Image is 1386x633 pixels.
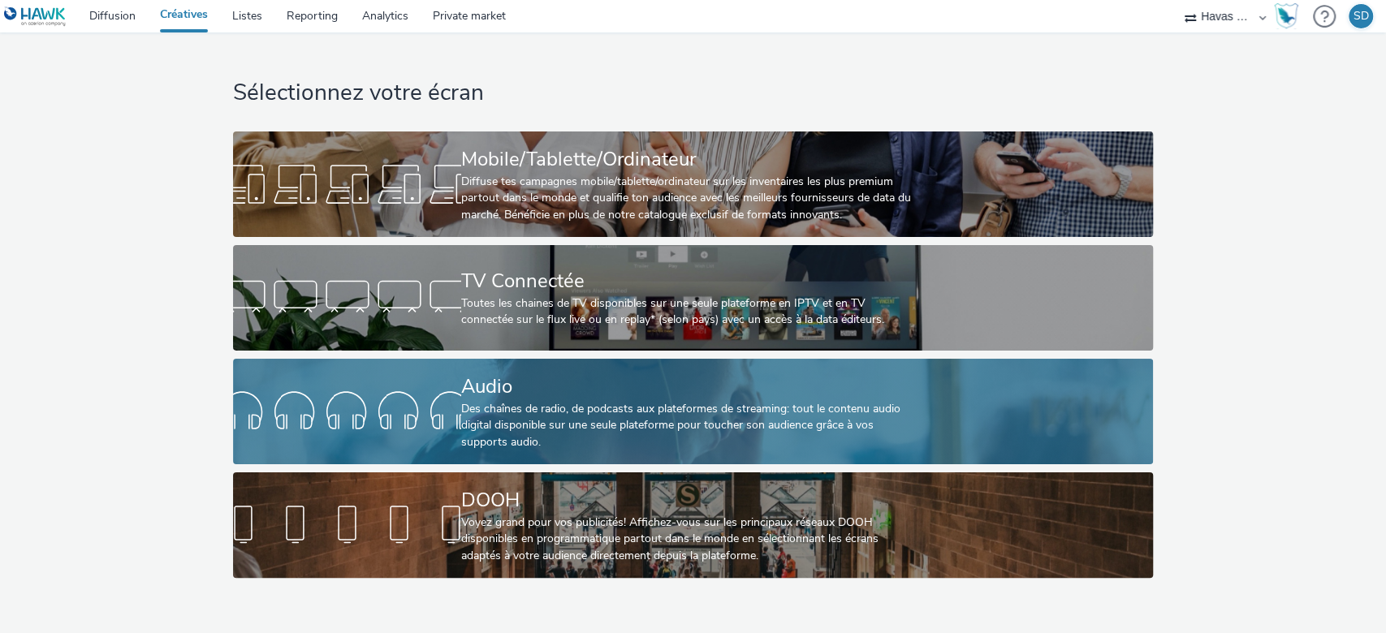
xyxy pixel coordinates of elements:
div: Toutes les chaines de TV disponibles sur une seule plateforme en IPTV et en TV connectée sur le f... [461,295,918,329]
img: Hawk Academy [1274,3,1298,29]
div: SD [1354,4,1369,28]
div: DOOH [461,486,918,515]
div: TV Connectée [461,267,918,295]
div: Voyez grand pour vos publicités! Affichez-vous sur les principaux réseaux DOOH disponibles en pro... [461,515,918,564]
a: Mobile/Tablette/OrdinateurDiffuse tes campagnes mobile/tablette/ordinateur sur les inventaires le... [233,131,1153,237]
div: Des chaînes de radio, de podcasts aux plateformes de streaming: tout le contenu audio digital dis... [461,401,918,450]
a: DOOHVoyez grand pour vos publicités! Affichez-vous sur les principaux réseaux DOOH disponibles en... [233,472,1153,578]
div: Diffuse tes campagnes mobile/tablette/ordinateur sur les inventaires les plus premium partout dan... [461,174,918,223]
img: undefined Logo [4,6,67,27]
div: Mobile/Tablette/Ordinateur [461,145,918,174]
a: Hawk Academy [1274,3,1305,29]
div: Audio [461,372,918,401]
a: AudioDes chaînes de radio, de podcasts aux plateformes de streaming: tout le contenu audio digita... [233,359,1153,464]
h1: Sélectionnez votre écran [233,78,1153,109]
a: TV ConnectéeToutes les chaines de TV disponibles sur une seule plateforme en IPTV et en TV connec... [233,245,1153,351]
